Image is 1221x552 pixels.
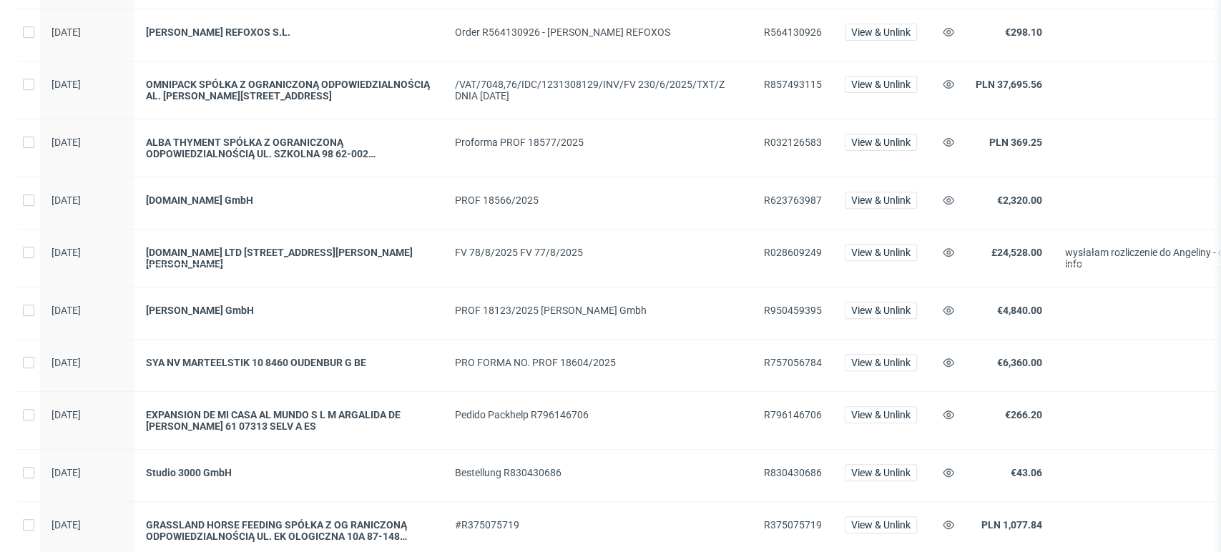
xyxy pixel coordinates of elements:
[52,194,81,206] span: [DATE]
[997,357,1042,368] span: €6,360.00
[845,302,917,319] button: View & Unlink
[1005,409,1042,420] span: €266.20
[851,195,911,205] span: View & Unlink
[455,26,741,38] div: Order R564130926 - [PERSON_NAME] REFOXOS
[989,137,1042,148] span: PLN 369.25
[845,357,917,368] a: View & Unlink
[455,79,741,102] div: /VAT/7048,76/IDC/1231308129/INV/FV 230/6/2025/TXT/Z DNIA [DATE]
[851,79,911,89] span: View & Unlink
[455,519,741,531] div: #R375075719
[764,194,822,206] span: R623763987
[764,467,822,478] span: R830430686
[851,520,911,530] span: View & Unlink
[52,357,81,368] span: [DATE]
[981,519,1042,531] span: PLN 1,077.84
[146,467,432,478] a: Studio 3000 GmbH
[52,26,81,38] span: [DATE]
[845,24,917,41] button: View & Unlink
[146,194,432,206] a: [DOMAIN_NAME] GmbH
[997,305,1042,316] span: €4,840.00
[845,409,917,420] a: View & Unlink
[845,244,917,261] button: View & Unlink
[845,467,917,478] a: View & Unlink
[1011,467,1042,478] span: €43.06
[146,137,432,159] a: ALBA THYMENT SPÓŁKA Z OGRANICZONĄ ODPOWIEDZIALNOŚCIĄ UL. SZKOLNA 98 62-002 [PERSON_NAME] LAS
[845,305,917,316] a: View & Unlink
[845,354,917,371] button: View & Unlink
[146,26,432,38] a: [PERSON_NAME] REFOXOS S.L.
[455,137,741,148] div: Proforma PROF 18577/2025
[764,409,822,420] span: R796146706
[52,409,81,420] span: [DATE]
[845,464,917,481] button: View & Unlink
[845,26,917,38] a: View & Unlink
[455,467,741,478] div: Bestellung R830430686
[146,409,432,432] a: EXPANSION DE MI CASA AL MUNDO S L M ARGALIDA DE [PERSON_NAME] 61 07313 SELV A ES
[455,409,741,420] div: Pedido Packhelp R796146706
[455,305,741,316] div: PROF 18123/2025 [PERSON_NAME] Gmbh
[146,79,432,102] a: OMNIPACK SPÓŁKA Z OGRANICZONĄ ODPOWIEDZIALNOŚCIĄ AL. [PERSON_NAME][STREET_ADDRESS]
[455,247,741,258] div: FV 78/8/2025 FV 77/8/2025
[52,247,81,258] span: [DATE]
[52,519,81,531] span: [DATE]
[52,137,81,148] span: [DATE]
[845,79,917,90] a: View & Unlink
[845,76,917,93] button: View & Unlink
[764,26,822,38] span: R564130926
[1005,26,1042,38] span: €298.10
[851,305,911,315] span: View & Unlink
[851,27,911,37] span: View & Unlink
[52,305,81,316] span: [DATE]
[851,247,911,257] span: View & Unlink
[845,247,917,258] a: View & Unlink
[455,194,741,206] div: PROF 18566/2025
[845,406,917,423] button: View & Unlink
[52,467,81,478] span: [DATE]
[455,357,741,368] div: PRO FORMA NO. PROF 18604/2025
[764,79,822,90] span: R857493115
[845,194,917,206] a: View & Unlink
[146,357,432,368] a: SYA NV MARTEELSTIK 10 8460 OUDENBUR G BE
[764,137,822,148] span: R032126583
[997,194,1042,206] span: €2,320.00
[146,247,432,270] a: [DOMAIN_NAME] LTD [STREET_ADDRESS][PERSON_NAME][PERSON_NAME]
[976,79,1042,90] span: PLN 37,695.56
[146,519,432,542] a: GRASSLAND HORSE FEEDING SPÓŁKA Z OG RANICZONĄ ODPOWIEDZIALNOŚCIĄ UL. EK OLOGICZNA 10A 87-148 [GEO...
[764,357,822,368] span: R757056784
[845,516,917,533] button: View & Unlink
[845,192,917,209] button: View & Unlink
[52,79,81,90] span: [DATE]
[146,305,432,316] a: [PERSON_NAME] GmbH
[851,468,911,478] span: View & Unlink
[764,519,822,531] span: R375075719
[851,410,911,420] span: View & Unlink
[845,519,917,531] a: View & Unlink
[851,358,911,368] span: View & Unlink
[851,137,911,147] span: View & Unlink
[845,137,917,148] a: View & Unlink
[991,247,1042,258] span: £24,528.00
[845,134,917,151] button: View & Unlink
[764,247,822,258] span: R028609249
[764,305,822,316] span: R950459395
